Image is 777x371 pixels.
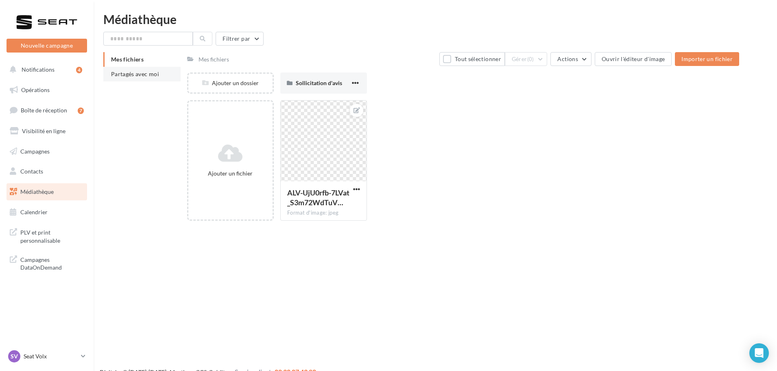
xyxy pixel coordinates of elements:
a: Campagnes [5,143,89,160]
span: PLV et print personnalisable [20,227,84,244]
a: PLV et print personnalisable [5,224,89,248]
span: Actions [557,55,578,62]
a: Boîte de réception7 [5,101,89,119]
button: Ouvrir l'éditeur d'image [595,52,672,66]
span: Campagnes DataOnDemand [20,254,84,272]
span: ALV-UjU0rfb-7LVat_S3m72WdTuVToLzBYd3J4j5nOHER7nDri8BFA [287,188,349,207]
a: Médiathèque [5,183,89,200]
button: Nouvelle campagne [7,39,87,53]
span: (0) [527,56,534,62]
a: Calendrier [5,204,89,221]
span: Importer un fichier [681,55,733,62]
span: Sollicitation d'avis [296,79,342,86]
a: Contacts [5,163,89,180]
span: Médiathèque [20,188,54,195]
button: Tout sélectionner [439,52,504,66]
div: Ajouter un dossier [188,79,273,87]
span: Partagés avec moi [111,70,159,77]
span: Calendrier [20,209,48,215]
button: Gérer(0) [505,52,548,66]
span: SV [11,352,18,360]
a: Visibilité en ligne [5,123,89,140]
p: Seat Volx [24,352,78,360]
span: Mes fichiers [111,56,144,63]
div: Ajouter un fichier [192,169,269,178]
a: SV Seat Volx [7,349,87,364]
div: Format d'image: jpeg [287,209,360,217]
span: Visibilité en ligne [22,127,65,134]
div: Mes fichiers [199,55,229,64]
div: 4 [76,67,82,73]
span: Contacts [20,168,43,175]
div: Open Intercom Messenger [749,343,769,363]
span: Campagnes [20,147,50,154]
button: Filtrer par [216,32,264,46]
a: Campagnes DataOnDemand [5,251,89,275]
a: Opérations [5,81,89,99]
span: Opérations [21,86,50,93]
span: Notifications [22,66,55,73]
span: Boîte de réception [21,107,67,114]
button: Notifications 4 [5,61,85,78]
div: Médiathèque [103,13,767,25]
div: 7 [78,108,84,114]
button: Actions [550,52,591,66]
button: Importer un fichier [675,52,739,66]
